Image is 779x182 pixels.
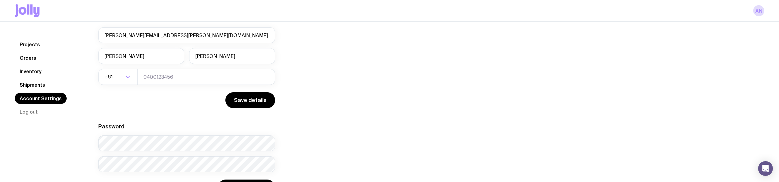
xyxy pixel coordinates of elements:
[758,161,773,176] div: Open Intercom Messenger
[114,69,123,85] input: Search for option
[15,106,43,117] button: Log out
[225,92,275,108] button: Save details
[15,66,46,77] a: Inventory
[15,79,50,90] a: Shipments
[98,48,184,64] input: First Name
[137,69,275,85] input: 0400123456
[98,123,124,130] label: Password
[104,69,114,85] span: +61
[15,52,41,63] a: Orders
[189,48,275,64] input: Last Name
[753,5,764,16] a: AN
[98,69,138,85] div: Search for option
[98,27,275,43] input: your@email.com
[15,39,45,50] a: Projects
[15,93,67,104] a: Account Settings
